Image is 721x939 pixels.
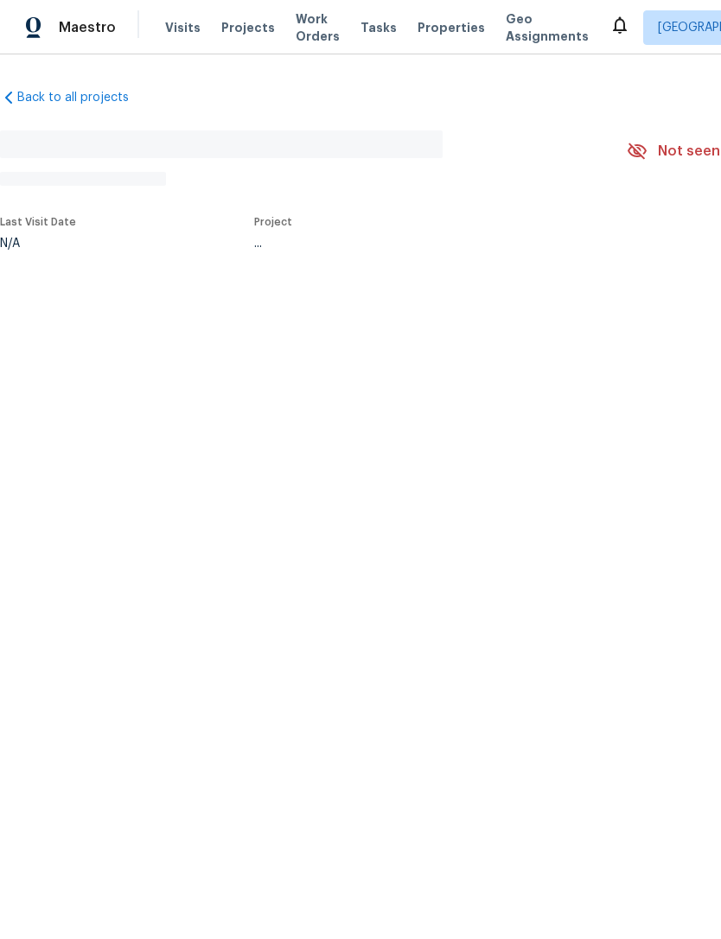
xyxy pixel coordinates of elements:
[254,238,586,250] div: ...
[506,10,589,45] span: Geo Assignments
[254,217,292,227] span: Project
[165,19,201,36] span: Visits
[296,10,340,45] span: Work Orders
[418,19,485,36] span: Properties
[59,19,116,36] span: Maestro
[221,19,275,36] span: Projects
[360,22,397,34] span: Tasks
